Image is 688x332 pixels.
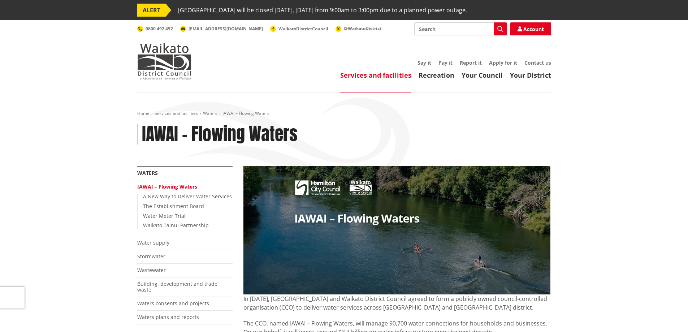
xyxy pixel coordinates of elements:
a: Waters [137,169,158,176]
span: [GEOGRAPHIC_DATA] will be closed [DATE], [DATE] from 9:00am to 3:00pm due to a planned power outage. [178,4,467,17]
a: Services and facilities [340,71,411,79]
span: [EMAIL_ADDRESS][DOMAIN_NAME] [189,26,263,32]
a: [EMAIL_ADDRESS][DOMAIN_NAME] [180,26,263,32]
h1: IAWAI – Flowing Waters [142,124,298,145]
img: Waikato District Council - Te Kaunihera aa Takiwaa o Waikato [137,43,191,79]
span: @WaikatoDistrict [344,25,381,31]
a: Building, development and trade waste [137,280,217,293]
a: Water Meter Trial [143,212,186,219]
a: Recreation [419,71,454,79]
a: Waters consents and projects [137,300,209,307]
span: IAWAI – Flowing Waters [222,110,269,116]
a: Stormwater [137,253,165,260]
a: The Establishment Board [143,203,204,210]
a: Apply for it [489,59,517,66]
a: Account [510,22,551,35]
a: @WaikatoDistrict [336,25,381,31]
img: 27080 HCC Website Banner V10 [243,166,550,294]
a: Report it [460,59,482,66]
a: Home [137,110,150,116]
a: A New Way to Deliver Water Services [143,193,232,200]
span: 0800 492 452 [146,26,173,32]
a: Pay it [438,59,453,66]
a: Waikato Tainui Partnership [143,222,209,229]
input: Search input [414,22,507,35]
nav: breadcrumb [137,111,551,117]
a: Wastewater [137,267,166,273]
a: Services and facilities [155,110,198,116]
a: WaikatoDistrictCouncil [270,26,328,32]
p: In [DATE], [GEOGRAPHIC_DATA] and Waikato District Council agreed to form a publicly owned council... [243,294,551,312]
a: Waters plans and reports [137,314,199,320]
a: Say it [417,59,431,66]
a: Contact us [524,59,551,66]
a: Your Council [462,71,503,79]
a: Water supply [137,239,169,246]
a: Waters [203,110,217,116]
span: WaikatoDistrictCouncil [278,26,328,32]
a: IAWAI – Flowing Waters [137,183,197,190]
a: Your District [510,71,551,79]
span: ALERT [137,4,166,17]
a: 0800 492 452 [137,26,173,32]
